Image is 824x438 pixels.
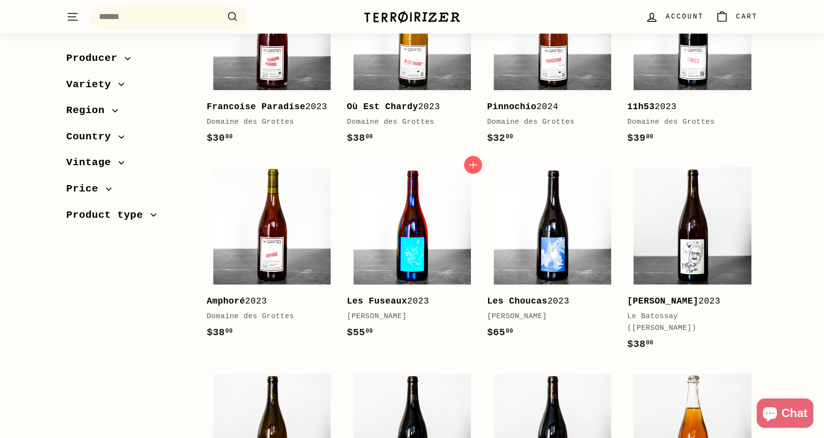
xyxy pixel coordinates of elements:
sup: 00 [506,328,513,335]
button: Region [66,100,191,126]
a: Cart [710,2,764,31]
button: Producer [66,48,191,74]
div: Domaine des Grottes [206,311,327,323]
div: 2024 [487,100,608,114]
div: Domaine des Grottes [347,116,468,128]
sup: 00 [225,328,233,335]
span: Variety [66,76,118,93]
div: 2023 [206,100,327,114]
a: Les Fuseaux2023[PERSON_NAME] [347,161,477,350]
sup: 00 [506,133,513,140]
b: Pinnochio [487,102,536,112]
a: Les Choucas2023[PERSON_NAME] [487,161,618,350]
inbox-online-store-chat: Shopify online store chat [754,399,816,430]
a: Amphoré2023Domaine des Grottes [206,161,337,350]
span: Account [666,11,704,22]
sup: 00 [366,328,373,335]
b: Amphoré [206,296,245,306]
div: Domaine des Grottes [206,116,327,128]
span: Cart [736,11,758,22]
sup: 00 [366,133,373,140]
span: $32 [487,133,513,144]
button: Vintage [66,152,191,178]
span: Producer [66,50,125,67]
span: $30 [206,133,233,144]
div: [PERSON_NAME] [487,311,608,323]
b: Francoise Paradise [206,102,305,112]
div: [PERSON_NAME] [347,311,468,323]
button: Product type [66,205,191,231]
div: 2023 [347,294,468,308]
span: $38 [206,327,233,338]
a: [PERSON_NAME]2023Le Batossay ([PERSON_NAME]) [627,161,758,362]
span: Region [66,102,112,119]
b: Les Choucas [487,296,547,306]
b: Les Fuseaux [347,296,407,306]
span: $38 [347,133,373,144]
div: 2023 [627,100,748,114]
sup: 00 [225,133,233,140]
span: $38 [627,339,654,350]
button: Variety [66,74,191,100]
span: $65 [487,327,513,338]
div: Domaine des Grottes [627,116,748,128]
div: Le Batossay ([PERSON_NAME]) [627,311,748,334]
button: Country [66,126,191,152]
div: Domaine des Grottes [487,116,608,128]
span: Price [66,181,106,197]
b: Où Est Chardy [347,102,418,112]
div: 2023 [347,100,468,114]
button: Price [66,178,191,205]
sup: 00 [646,340,653,346]
div: 2023 [487,294,608,308]
sup: 00 [646,133,653,140]
div: 2023 [206,294,327,308]
div: 2023 [627,294,748,308]
b: [PERSON_NAME] [627,296,698,306]
span: Product type [66,207,150,224]
span: $39 [627,133,654,144]
span: Country [66,129,118,145]
b: 11h53 [627,102,655,112]
span: $55 [347,327,373,338]
span: Vintage [66,154,118,171]
a: Account [639,2,710,31]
